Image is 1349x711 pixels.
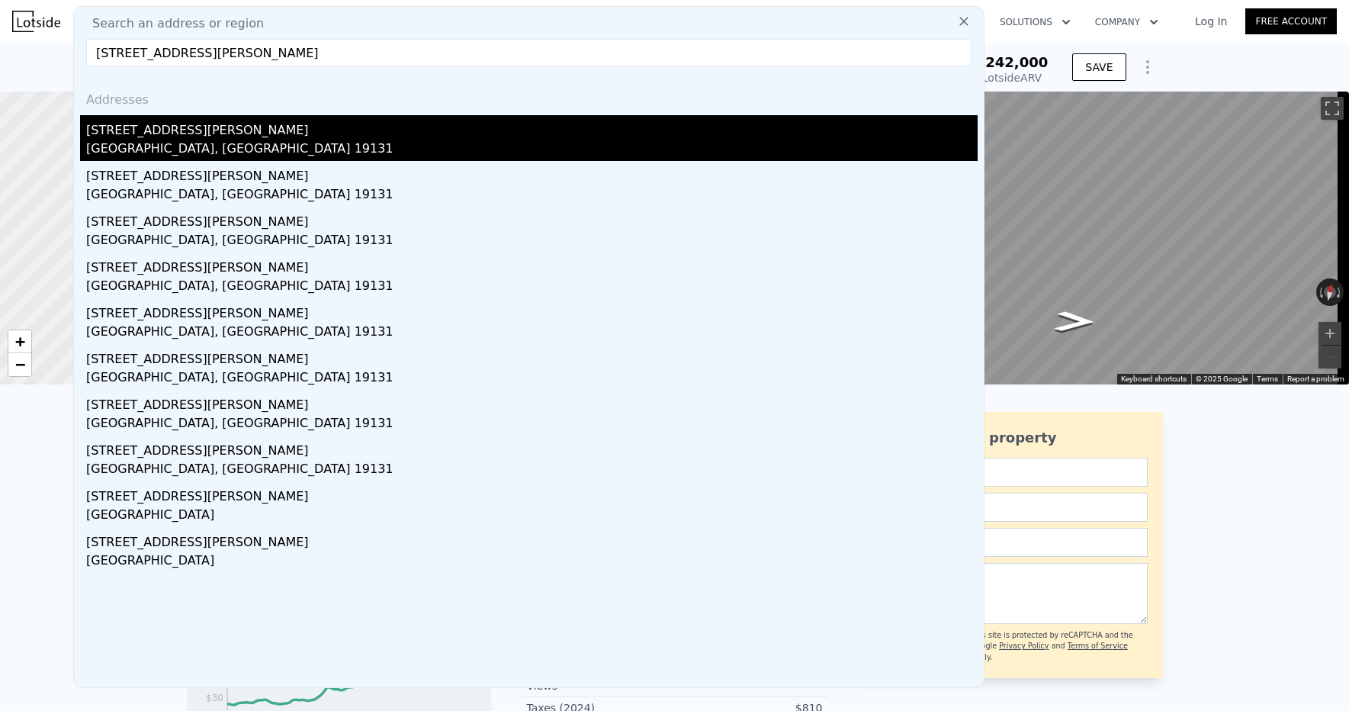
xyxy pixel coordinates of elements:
[971,630,1147,663] div: This site is protected by reCAPTCHA and the Google and apply.
[86,481,978,506] div: [STREET_ADDRESS][PERSON_NAME]
[1083,8,1171,36] button: Company
[873,458,1148,487] input: Name
[80,14,264,33] span: Search an address or region
[698,92,1349,384] div: Street View
[1245,8,1337,34] a: Free Account
[1177,14,1245,29] a: Log In
[86,414,978,436] div: [GEOGRAPHIC_DATA], [GEOGRAPHIC_DATA] 19131
[1321,97,1344,120] button: Toggle fullscreen view
[999,642,1049,650] a: Privacy Policy
[1336,278,1344,306] button: Rotate clockwise
[1038,307,1113,337] path: Go East, Reno St
[86,298,978,323] div: [STREET_ADDRESS][PERSON_NAME]
[86,552,978,573] div: [GEOGRAPHIC_DATA]
[86,277,978,298] div: [GEOGRAPHIC_DATA], [GEOGRAPHIC_DATA] 19131
[1072,53,1126,81] button: SAVE
[8,330,31,353] a: Zoom in
[86,460,978,481] div: [GEOGRAPHIC_DATA], [GEOGRAPHIC_DATA] 19131
[873,528,1148,557] input: Phone
[873,427,1148,449] div: Ask about this property
[86,207,978,231] div: [STREET_ADDRESS][PERSON_NAME]
[1121,374,1187,384] button: Keyboard shortcuts
[86,39,972,66] input: Enter an address, city, region, neighborhood or zip code
[1316,278,1325,306] button: Rotate counterclockwise
[86,253,978,277] div: [STREET_ADDRESS][PERSON_NAME]
[1322,278,1338,307] button: Reset the view
[86,368,978,390] div: [GEOGRAPHIC_DATA], [GEOGRAPHIC_DATA] 19131
[976,70,1049,85] div: Lotside ARV
[1287,375,1344,383] a: Report a problem
[1257,375,1278,383] a: Terms
[86,161,978,185] div: [STREET_ADDRESS][PERSON_NAME]
[8,353,31,376] a: Zoom out
[1132,52,1163,82] button: Show Options
[12,11,60,32] img: Lotside
[15,355,25,374] span: −
[86,140,978,161] div: [GEOGRAPHIC_DATA], [GEOGRAPHIC_DATA] 19131
[1318,322,1341,345] button: Zoom in
[873,493,1148,522] input: Email
[1196,375,1248,383] span: © 2025 Google
[86,506,978,527] div: [GEOGRAPHIC_DATA]
[86,390,978,414] div: [STREET_ADDRESS][PERSON_NAME]
[80,79,978,115] div: Addresses
[976,54,1049,70] span: $242,000
[1318,346,1341,368] button: Zoom out
[86,185,978,207] div: [GEOGRAPHIC_DATA], [GEOGRAPHIC_DATA] 19131
[15,332,25,351] span: +
[86,115,978,140] div: [STREET_ADDRESS][PERSON_NAME]
[698,92,1349,384] div: Map
[206,693,223,703] tspan: $30
[86,323,978,344] div: [GEOGRAPHIC_DATA], [GEOGRAPHIC_DATA] 19131
[1068,642,1128,650] a: Terms of Service
[86,344,978,368] div: [STREET_ADDRESS][PERSON_NAME]
[86,231,978,253] div: [GEOGRAPHIC_DATA], [GEOGRAPHIC_DATA] 19131
[988,8,1083,36] button: Solutions
[86,527,978,552] div: [STREET_ADDRESS][PERSON_NAME]
[86,436,978,460] div: [STREET_ADDRESS][PERSON_NAME]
